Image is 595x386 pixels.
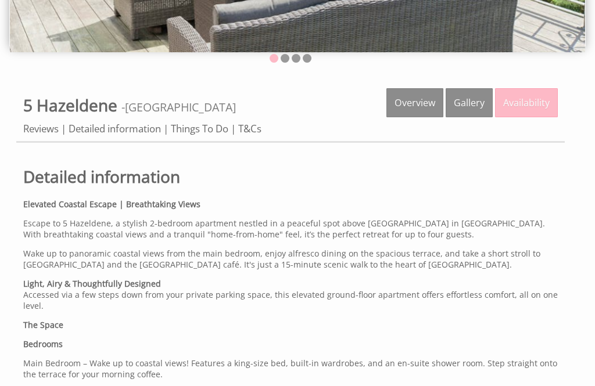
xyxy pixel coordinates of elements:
[121,100,236,116] span: -
[238,122,261,136] a: T&Cs
[23,248,558,270] p: Wake up to panoramic coastal views from the main bedroom, enjoy alfresco dining on the spacious t...
[23,122,59,136] a: Reviews
[23,95,117,117] span: 5 Hazeldene
[23,279,558,312] p: Accessed via a few steps down from your private parking space, this elevated ground-floor apartme...
[69,122,161,136] a: Detailed information
[446,89,493,118] a: Gallery
[125,100,236,116] a: [GEOGRAPHIC_DATA]
[23,320,63,331] strong: The Space
[23,166,558,188] a: Detailed information
[495,89,558,118] a: Availability
[23,95,121,117] a: 5 Hazeldene
[23,199,200,210] strong: Elevated Coastal Escape | Breathtaking Views
[23,339,63,350] strong: Bedrooms
[23,218,558,240] p: Escape to 5 Hazeldene, a stylish 2-bedroom apartment nestled in a peaceful spot above [GEOGRAPHIC...
[386,89,443,118] a: Overview
[171,122,228,136] a: Things To Do
[23,279,161,290] strong: Light, Airy & Thoughtfully Designed
[23,358,558,380] p: Main Bedroom – Wake up to coastal views! Features a king-size bed, built-in wardrobes, and an en-...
